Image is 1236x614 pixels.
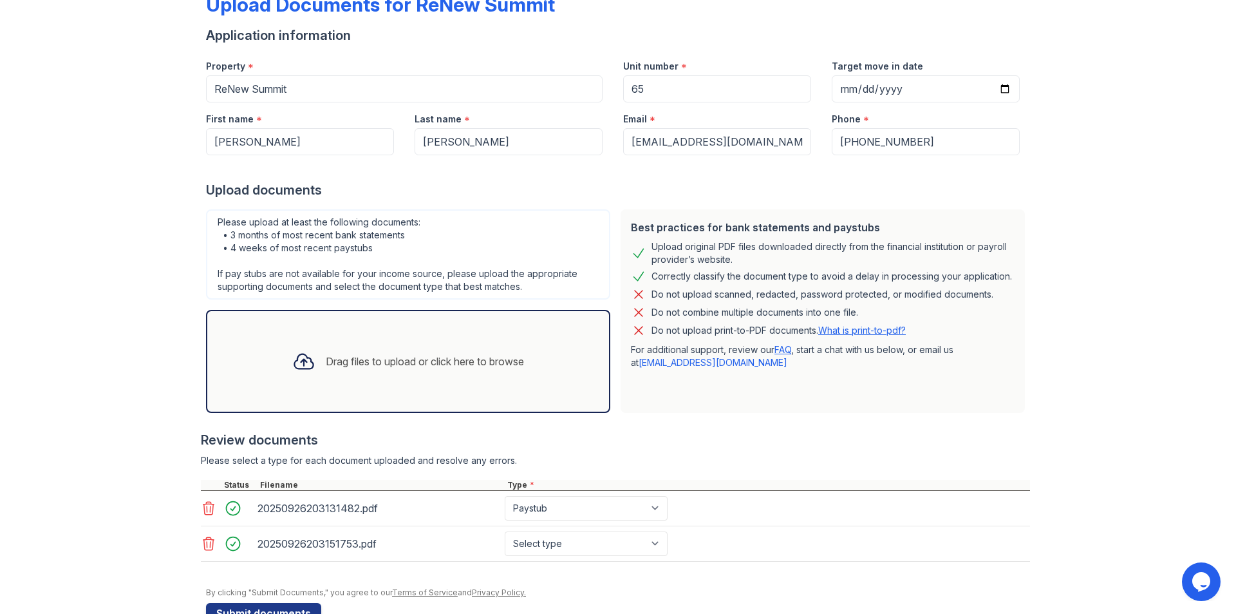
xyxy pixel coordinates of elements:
a: Privacy Policy. [472,588,526,597]
div: Best practices for bank statements and paystubs [631,220,1015,235]
div: Filename [257,480,505,490]
p: For additional support, review our , start a chat with us below, or email us at [631,343,1015,369]
label: Target move in date [832,60,923,73]
a: FAQ [774,344,791,355]
div: Do not combine multiple documents into one file. [651,305,858,320]
div: Correctly classify the document type to avoid a delay in processing your application. [651,269,1012,284]
a: What is print-to-pdf? [818,325,906,336]
div: Type [505,480,1030,490]
label: Unit number [623,60,679,73]
div: Please select a type for each document uploaded and resolve any errors. [201,454,1030,467]
div: Upload documents [206,181,1030,199]
div: Review documents [201,431,1030,449]
div: Application information [206,26,1030,44]
label: First name [206,113,254,126]
div: 20250926203151753.pdf [257,533,500,554]
div: Drag files to upload or click here to browse [326,354,524,369]
label: Last name [415,113,462,126]
iframe: chat widget [1182,562,1223,601]
label: Phone [832,113,861,126]
div: Upload original PDF files downloaded directly from the financial institution or payroll provider’... [651,240,1015,266]
div: Please upload at least the following documents: • 3 months of most recent bank statements • 4 wee... [206,209,610,300]
a: [EMAIL_ADDRESS][DOMAIN_NAME] [639,357,787,368]
p: Do not upload print-to-PDF documents. [651,324,906,337]
div: Status [221,480,257,490]
div: By clicking "Submit Documents," you agree to our and [206,588,1030,598]
a: Terms of Service [392,588,458,597]
div: 20250926203131482.pdf [257,498,500,519]
label: Property [206,60,245,73]
div: Do not upload scanned, redacted, password protected, or modified documents. [651,287,993,302]
label: Email [623,113,647,126]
